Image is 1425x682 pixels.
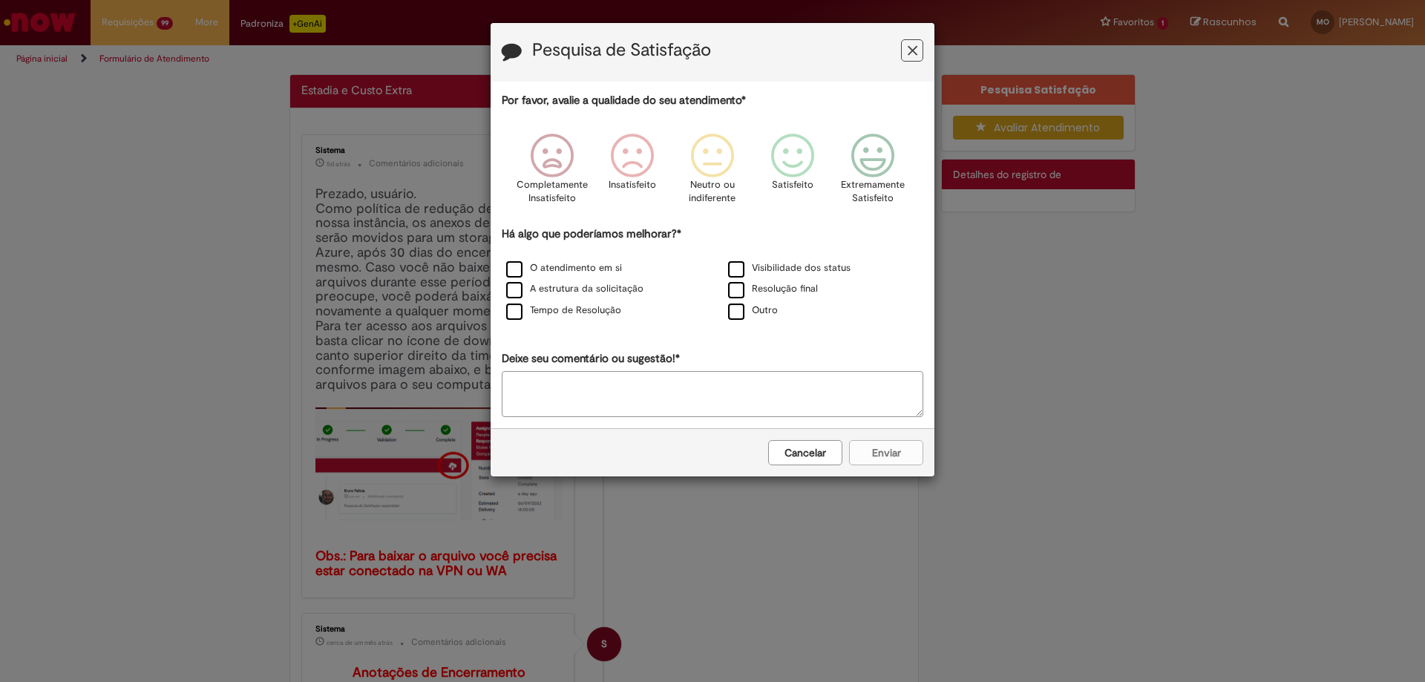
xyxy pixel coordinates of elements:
[502,351,680,367] label: Deixe seu comentário ou sugestão!*
[772,178,813,192] p: Satisfeito
[609,178,656,192] p: Insatisfeito
[728,304,778,318] label: Outro
[835,122,911,224] div: Extremamente Satisfeito
[532,41,711,60] label: Pesquisa de Satisfação
[841,178,905,206] p: Extremamente Satisfeito
[768,440,842,465] button: Cancelar
[517,178,588,206] p: Completamente Insatisfeito
[728,282,818,296] label: Resolução final
[502,93,746,108] label: Por favor, avalie a qualidade do seu atendimento*
[506,304,621,318] label: Tempo de Resolução
[506,282,643,296] label: A estrutura da solicitação
[502,226,923,322] div: Há algo que poderíamos melhorar?*
[728,261,851,275] label: Visibilidade dos status
[514,122,589,224] div: Completamente Insatisfeito
[755,122,831,224] div: Satisfeito
[675,122,750,224] div: Neutro ou indiferente
[506,261,622,275] label: O atendimento em si
[686,178,739,206] p: Neutro ou indiferente
[594,122,670,224] div: Insatisfeito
